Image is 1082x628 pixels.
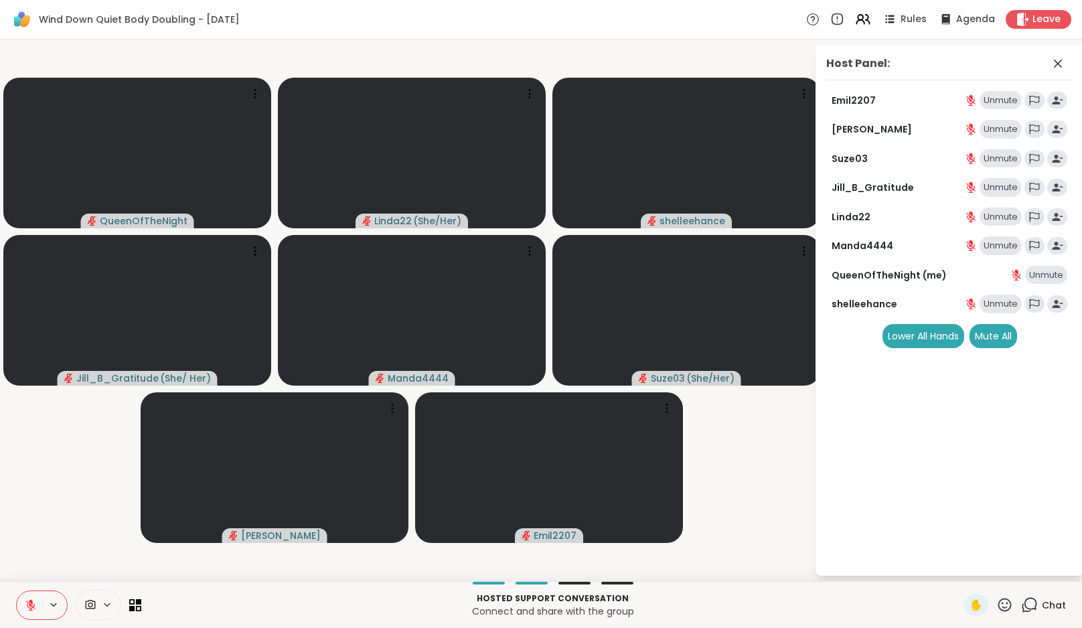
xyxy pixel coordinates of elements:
span: Emil2207 [534,529,576,542]
span: [PERSON_NAME] [241,529,321,542]
span: audio-muted [376,374,385,383]
div: Unmute [980,295,1022,313]
span: audio-muted [88,216,97,226]
span: ( She/Her ) [686,372,735,385]
span: Rules [901,13,927,26]
span: audio-muted [647,216,657,226]
div: Unmute [980,236,1022,255]
span: audio-muted [639,374,648,383]
div: Unmute [980,178,1022,197]
span: audio-muted [64,374,74,383]
span: audio-muted [362,216,372,226]
span: Leave [1032,13,1061,26]
div: Unmute [980,120,1022,139]
div: Lower All Hands [882,324,964,348]
img: ShareWell Logomark [11,8,33,31]
span: audio-muted [522,531,531,540]
span: ( She/Her ) [413,214,461,228]
span: shelleehance [660,214,725,228]
span: ✋ [970,597,983,613]
p: Hosted support conversation [149,593,956,605]
span: QueenOfTheNight [100,214,187,228]
div: Mute All [970,324,1017,348]
div: Host Panel: [826,56,890,72]
div: Unmute [1025,266,1067,285]
span: audio-muted [229,531,238,540]
span: Agenda [956,13,995,26]
span: Manda4444 [388,372,449,385]
span: ( She/ Her ) [160,372,211,385]
a: Jill_B_Gratitude [832,181,914,194]
a: [PERSON_NAME] [832,123,912,136]
div: Unmute [980,208,1022,226]
div: Unmute [980,91,1022,110]
a: Manda4444 [832,239,893,252]
span: Chat [1042,599,1066,612]
a: Suze03 [832,152,868,165]
a: Linda22 [832,210,870,224]
span: Jill_B_Gratitude [76,372,159,385]
p: Connect and share with the group [149,605,956,618]
span: Suze03 [651,372,685,385]
span: Wind Down Quiet Body Doubling - [DATE] [39,13,240,26]
a: shelleehance [832,297,897,311]
a: Emil2207 [832,94,876,107]
span: Linda22 [374,214,412,228]
div: Unmute [980,149,1022,168]
a: QueenOfTheNight (me) [832,268,947,282]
